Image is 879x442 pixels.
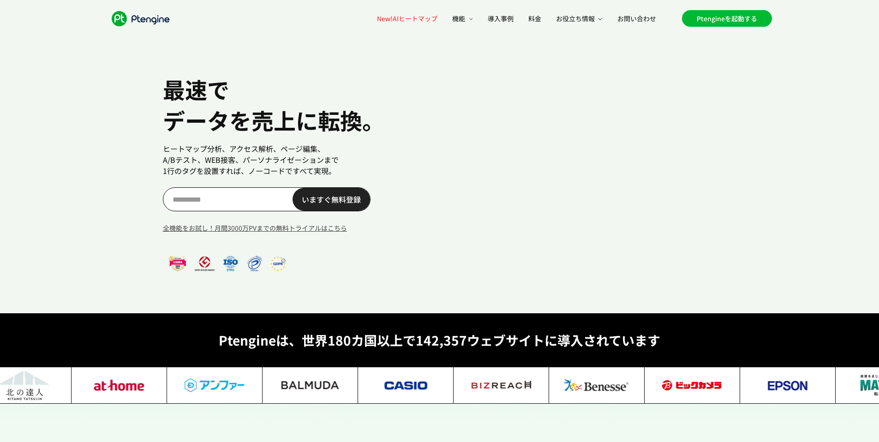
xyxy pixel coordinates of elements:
[488,14,514,23] span: 導入事例
[682,10,772,27] a: Ptengineを起動する
[163,143,412,176] p: ヒートマップ分析、アクセス解析、ページ編集、 A/Bテスト、WEB接客、パーソナライゼーションまで 1行のタグを設置すれば、ノーコードですべて実現。
[454,367,549,404] img: bizreach_555232d01c.jpg
[167,367,263,404] img: angfa_c8a7ddfbd6.jpg
[645,367,740,404] img: bigcamera_9bfb12cee7.jpg
[377,14,437,23] span: AIヒートマップ
[556,14,596,23] span: お役立ち情報
[163,332,717,348] p: Ptengineは、世界180カ国以上で142,357ウェブサイトに導入されています
[452,14,467,23] span: 機能
[263,367,358,404] img: Balmuda_9406063074.jpg
[163,222,412,234] a: 全機能をお試し！月間3000万PVまでの無料トライアルはこちら
[377,14,393,23] span: New!
[293,188,370,211] a: いますぐ無料登録
[740,367,836,404] img: epson_d420854757.jpg
[72,367,167,404] img: at_home_14e6379b2c.jpg
[163,253,292,274] img: frame_ff9761bbef.png
[528,14,541,23] span: 料金
[549,367,645,404] img: Benesse_0f838de59e.jpg
[617,14,656,23] span: お問い合わせ
[163,74,412,136] h1: 最速で データを売上に転換。
[358,367,454,404] img: casio_4a1f8adaa4.jpg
